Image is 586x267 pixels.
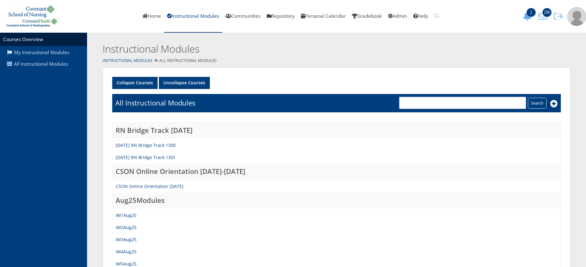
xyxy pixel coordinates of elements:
img: user-profile-default-picture.png [567,7,586,26]
td: CSON Online Orientation [DATE]-[DATE] [113,164,561,180]
a: [DATE] RN Bridge Track 1301 [116,154,176,160]
a: Uncollapse Courses [159,77,210,89]
button: 286 [536,12,552,21]
input: Search [528,98,547,109]
a: Courses Overview [3,36,43,43]
a: IM5Aug25 [116,261,136,267]
a: 2 [521,13,536,19]
span: 2 [527,8,536,17]
a: [DATE] RN Bridge Track 1300 [116,142,176,148]
span: 286 [542,8,551,17]
a: IM4Aug25 [116,249,136,255]
td: RN Bridge Track [DATE] [113,122,561,139]
td: Aug25Modules [113,193,561,209]
a: CSON Online Orientation [DATE] [116,183,183,189]
a: Collapse Courses [112,77,158,89]
h2: Instructional Modules [103,42,465,56]
a: IM3Aug25 [116,237,136,242]
a: 286 [536,13,552,19]
a: IM1Aug25 [116,212,136,218]
h1: All Instructional Modules [115,98,195,108]
a: IM2Aug25 [116,224,136,230]
a: Instructional Modules [103,58,152,63]
button: 2 [521,12,536,21]
div: All Instructional Modules [87,56,586,65]
i: Add New [550,100,558,107]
